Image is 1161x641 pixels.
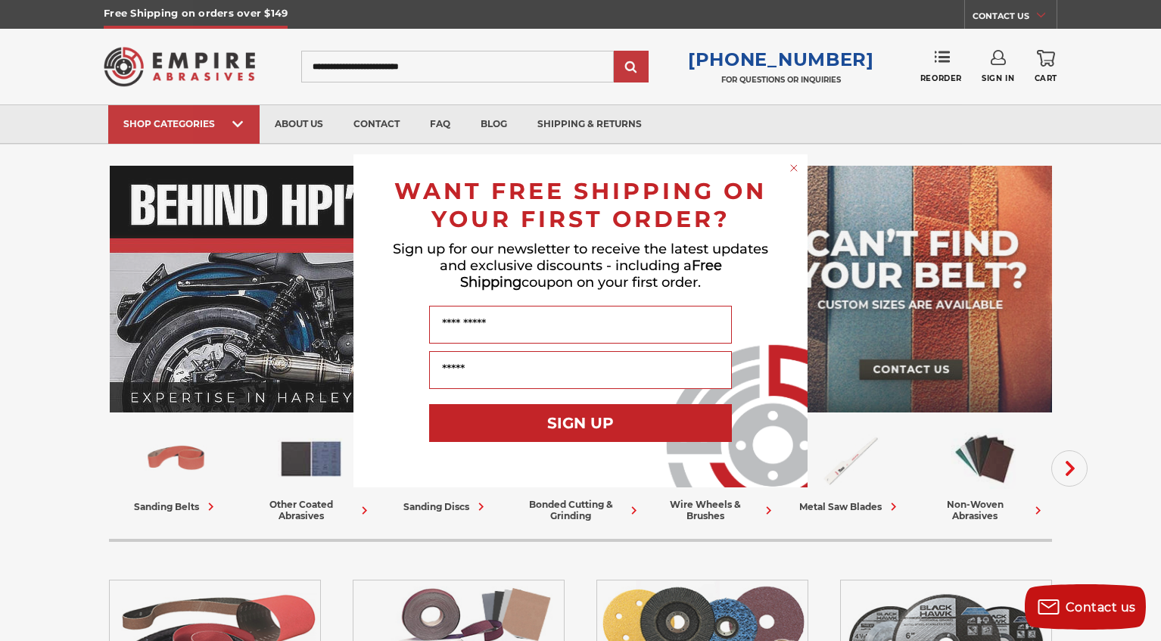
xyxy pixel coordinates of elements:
button: Contact us [1025,584,1146,630]
button: SIGN UP [429,404,732,442]
span: Contact us [1066,600,1136,615]
span: Sign up for our newsletter to receive the latest updates and exclusive discounts - including a co... [393,241,768,291]
span: Free Shipping [460,257,722,291]
span: WANT FREE SHIPPING ON YOUR FIRST ORDER? [394,177,767,233]
button: Close dialog [786,160,801,176]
